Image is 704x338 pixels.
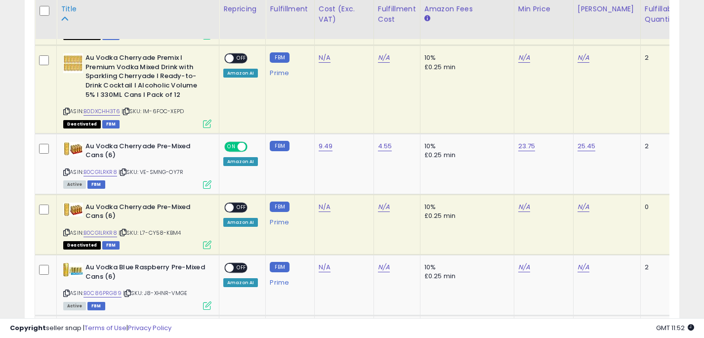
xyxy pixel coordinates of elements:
[578,53,589,63] a: N/A
[246,142,262,151] span: OFF
[645,203,675,211] div: 0
[83,289,122,297] a: B0C86PRG89
[123,289,187,297] span: | SKU: J8-XHNR-VMGE
[83,107,120,116] a: B0DXCHH3T6
[378,262,390,272] a: N/A
[270,65,306,77] div: Prime
[645,263,675,272] div: 2
[63,302,86,310] span: All listings currently available for purchase on Amazon
[119,229,181,237] span: | SKU: L7-CY58-KBM4
[270,275,306,287] div: Prime
[223,69,258,78] div: Amazon AI
[319,262,331,272] a: N/A
[85,203,206,223] b: Au Vodka Cherryade Pre-Mixed Cans (6)
[518,53,530,63] a: N/A
[518,4,569,14] div: Min Price
[378,202,390,212] a: N/A
[119,168,183,176] span: | SKU: VE-SMNG-OY7R
[63,203,211,249] div: ASIN:
[270,214,306,226] div: Prime
[424,211,506,220] div: £0.25 min
[578,262,589,272] a: N/A
[223,278,258,287] div: Amazon AI
[61,4,215,14] div: Title
[270,141,289,151] small: FBM
[424,4,510,14] div: Amazon Fees
[234,203,249,211] span: OFF
[424,272,506,281] div: £0.25 min
[378,4,416,25] div: Fulfillment Cost
[225,142,238,151] span: ON
[424,203,506,211] div: 10%
[319,4,370,25] div: Cost (Exc. VAT)
[234,54,249,63] span: OFF
[424,151,506,160] div: £0.25 min
[424,14,430,23] small: Amazon Fees.
[102,120,120,128] span: FBM
[63,263,211,309] div: ASIN:
[10,323,46,333] strong: Copyright
[645,142,675,151] div: 2
[63,53,83,73] img: 41I-bcDtKVL._SL40_.jpg
[518,141,536,151] a: 23.75
[656,323,694,333] span: 2025-09-7 11:52 GMT
[424,263,506,272] div: 10%
[102,241,120,250] span: FBM
[223,4,261,14] div: Repricing
[270,262,289,272] small: FBM
[85,142,206,163] b: Au Vodka Cherryade Pre-Mixed Cans (6)
[424,53,506,62] div: 10%
[518,262,530,272] a: N/A
[85,53,206,102] b: Au Vodka Cherryade Premix I Premium Vodka Mixed Drink with Sparkling Cherryade I Ready-to-Drink C...
[234,264,249,272] span: OFF
[270,4,310,14] div: Fulfillment
[270,52,289,63] small: FBM
[84,323,126,333] a: Terms of Use
[319,53,331,63] a: N/A
[319,202,331,212] a: N/A
[270,202,289,212] small: FBM
[63,241,101,250] span: All listings that are unavailable for purchase on Amazon for any reason other than out-of-stock
[63,53,211,127] div: ASIN:
[645,53,675,62] div: 2
[63,180,86,189] span: All listings currently available for purchase on Amazon
[63,142,211,188] div: ASIN:
[223,157,258,166] div: Amazon AI
[223,218,258,227] div: Amazon AI
[578,202,589,212] a: N/A
[518,202,530,212] a: N/A
[645,4,679,25] div: Fulfillable Quantity
[83,168,117,176] a: B0CG1LRKR8
[319,141,333,151] a: 9.49
[63,142,83,156] img: 41Ssz90YzqL._SL40_.jpg
[424,142,506,151] div: 10%
[83,229,117,237] a: B0CG1LRKR8
[63,120,101,128] span: All listings that are unavailable for purchase on Amazon for any reason other than out-of-stock
[578,4,636,14] div: [PERSON_NAME]
[85,263,206,284] b: Au Vodka Blue Raspberry Pre-Mixed Cans (6)
[10,324,171,333] div: seller snap | |
[378,141,392,151] a: 4.55
[128,323,171,333] a: Privacy Policy
[578,141,596,151] a: 25.45
[63,263,83,277] img: 41fNWTH1MoL._SL40_.jpg
[424,63,506,72] div: £0.25 min
[378,53,390,63] a: N/A
[63,203,83,216] img: 41Ssz90YzqL._SL40_.jpg
[87,180,105,189] span: FBM
[87,302,105,310] span: FBM
[122,107,184,115] span: | SKU: IM-6FOC-XEPD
